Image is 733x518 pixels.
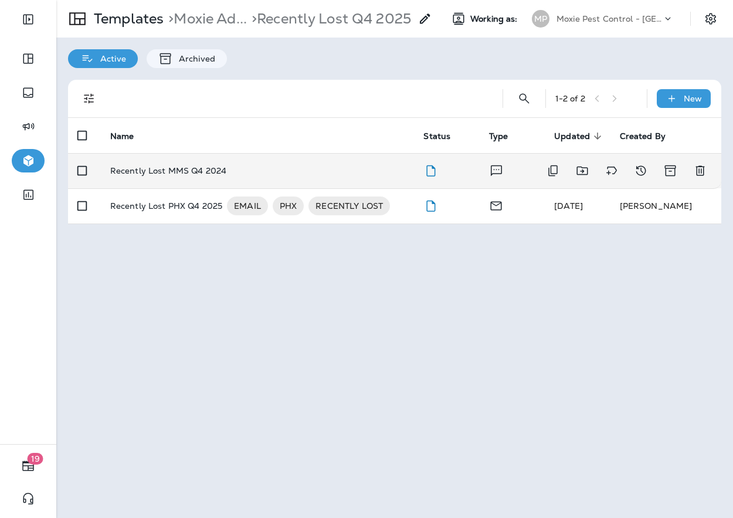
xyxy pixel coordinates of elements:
div: MP [532,10,549,28]
span: Created By [620,131,681,141]
span: Type [489,131,508,141]
button: Archive [659,159,683,182]
p: New [684,94,702,103]
p: Templates [89,10,164,28]
span: Name [110,131,134,141]
button: Duplicate [541,159,565,182]
p: Recently Lost PHX Q4 2025 [110,197,223,215]
div: EMAIL [227,197,268,215]
span: Type [489,131,524,141]
p: Recently Lost MMS Q4 2024 [110,166,227,175]
span: Created By [620,131,666,141]
span: Updated [554,131,590,141]
span: Status [423,131,466,141]
span: Text [489,164,504,175]
div: RECENTLY LOST [308,197,390,215]
button: Filters [77,87,101,110]
span: 19 [28,453,43,465]
p: Archived [173,54,215,63]
button: Delete [688,159,712,182]
span: Status [423,131,450,141]
button: Settings [700,8,721,29]
p: Moxie Advisors [164,10,247,28]
td: [PERSON_NAME] [610,188,721,224]
span: Name [110,131,150,141]
span: Draft [423,199,438,210]
span: RECENTLY LOST [308,200,390,212]
p: Moxie Pest Control - [GEOGRAPHIC_DATA] [556,14,662,23]
span: Shannon Davis [554,201,583,211]
button: Search Templates [513,87,536,110]
div: PHX [273,197,304,215]
button: Move to folder [571,159,594,182]
p: Active [94,54,126,63]
button: View Changelog [629,159,653,182]
span: PHX [273,200,304,212]
div: 1 - 2 of 2 [555,94,585,103]
span: Email [489,199,503,210]
span: EMAIL [227,200,268,212]
p: Recently Lost Q4 2025 [247,10,411,28]
span: Draft [423,164,438,175]
button: Expand Sidebar [12,8,45,31]
button: 19 [12,454,45,478]
button: Add tags [600,159,623,182]
span: Working as: [470,14,520,24]
span: Updated [554,131,605,141]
